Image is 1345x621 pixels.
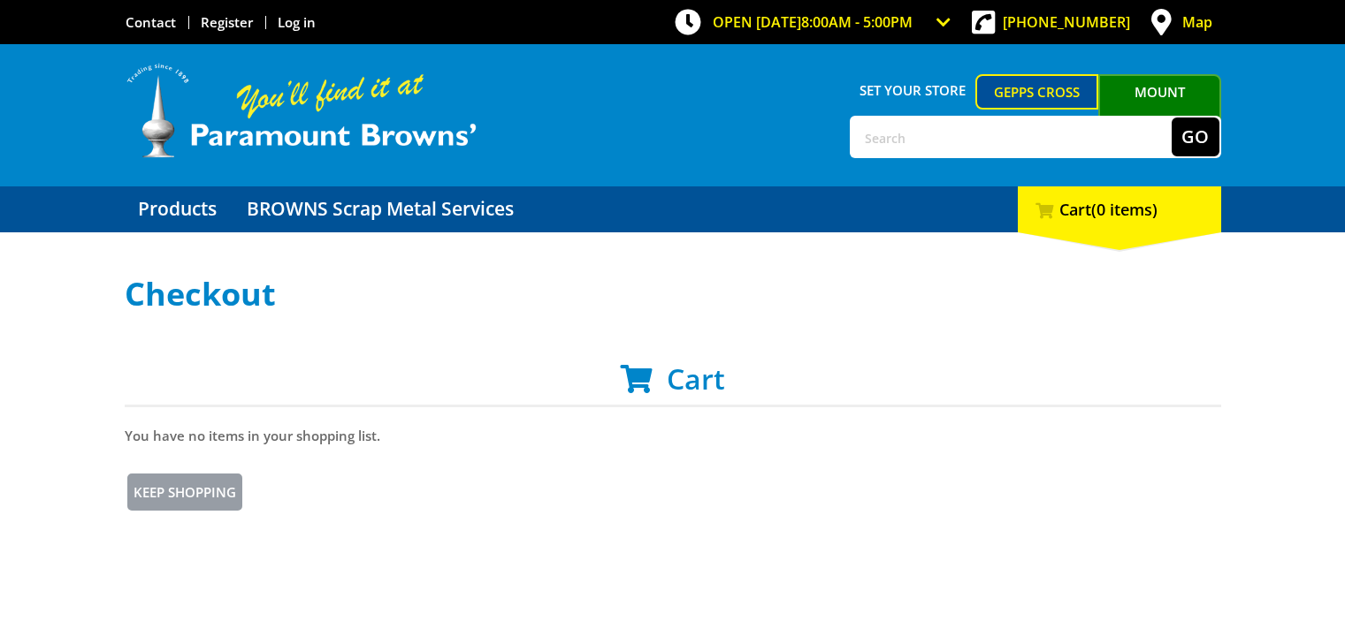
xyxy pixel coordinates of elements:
[1018,186,1221,232] div: Cart
[233,186,527,232] a: Go to the BROWNS Scrap Metal Services page
[713,12,913,32] span: OPEN [DATE]
[125,425,1221,446] p: You have no items in your shopping list.
[278,13,316,31] a: Log in
[1098,74,1221,141] a: Mount [PERSON_NAME]
[852,117,1172,156] input: Search
[125,471,245,513] a: Keep Shopping
[975,74,1098,110] a: Gepps Cross
[1172,117,1219,156] button: Go
[125,276,1221,312] h1: Checkout
[1091,199,1158,220] span: (0 items)
[125,62,478,160] img: Paramount Browns'
[801,12,913,32] span: 8:00am - 5:00pm
[125,186,230,232] a: Go to the Products page
[850,74,976,106] span: Set your store
[126,13,176,31] a: Go to the Contact page
[667,360,725,398] span: Cart
[201,13,253,31] a: Go to the registration page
